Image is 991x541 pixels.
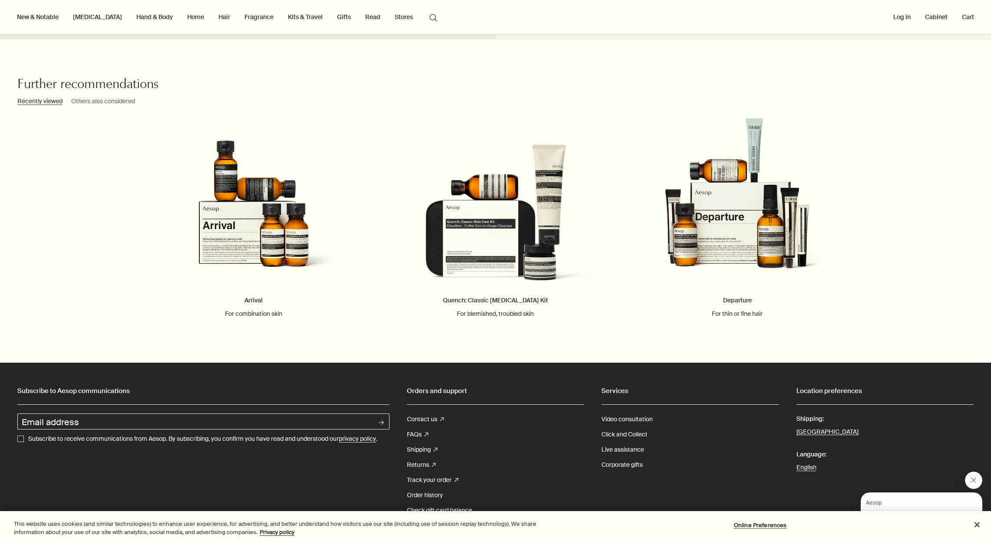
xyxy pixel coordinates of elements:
h2: Subscribe to Aesop communications [17,384,390,397]
a: Home [185,11,206,23]
a: Departure For thin or fine hair Departure [617,118,859,318]
button: Log in [892,11,912,23]
h2: Services [601,384,779,397]
a: Click and Collect [601,427,647,442]
a: Read [363,11,382,23]
div: This website uses cookies (and similar technologies) to enhance user experience, for advertising,... [14,520,545,537]
h2: Location preferences [796,384,974,397]
h3: Others also considered [71,96,135,107]
a: Corporate gifts [601,457,643,472]
button: Close [968,515,987,534]
a: Track your order [407,472,458,488]
a: Kits & Travel [286,11,324,23]
a: Cabinet [923,11,949,23]
span: Shipping: [796,411,974,426]
h2: Orders and support [407,384,584,397]
a: Check gift card balance [407,503,472,518]
a: Quench: Classic [MEDICAL_DATA] Kit For blemished, troubled skin Quench: Classic Skin Care Kit [375,118,617,318]
p: Subscribe to receive communications from Aesop. By subscribing, you confirm you have read and und... [28,434,377,444]
a: Returns [407,457,436,472]
a: English [796,462,974,473]
span: Our consultants are available now to offer personalised product advice. [5,18,109,43]
a: Shipping [407,442,437,457]
button: Stores [393,11,415,23]
a: Hand & Body [135,11,175,23]
a: Hair [217,11,232,23]
a: More information about your privacy, opens in a new tab [260,528,294,536]
a: Fragrance [243,11,275,23]
u: privacy policy [339,435,376,443]
a: Order history [407,488,443,503]
button: Open search [426,9,441,25]
a: Arrival For combination skin Arrival [133,118,375,318]
a: Gifts [335,11,353,23]
a: Contact us [407,412,444,427]
a: Video consultation [601,412,653,427]
a: Live assistance [601,442,644,457]
button: New & Notable [15,11,60,23]
button: [GEOGRAPHIC_DATA] [796,426,859,438]
button: Online Preferences, Opens the preference center dialog [733,517,787,534]
span: Language: [796,447,974,462]
a: [MEDICAL_DATA] [71,11,124,23]
button: Cart [960,11,976,23]
a: FAQs [407,427,428,442]
iframe: Close message from Aesop [965,472,982,489]
div: Aesop says "Our consultants are available now to offer personalised product advice.". Open messag... [840,472,982,532]
iframe: Message from Aesop [861,492,982,532]
input: Email address [17,413,373,430]
a: privacy policy [339,434,376,444]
